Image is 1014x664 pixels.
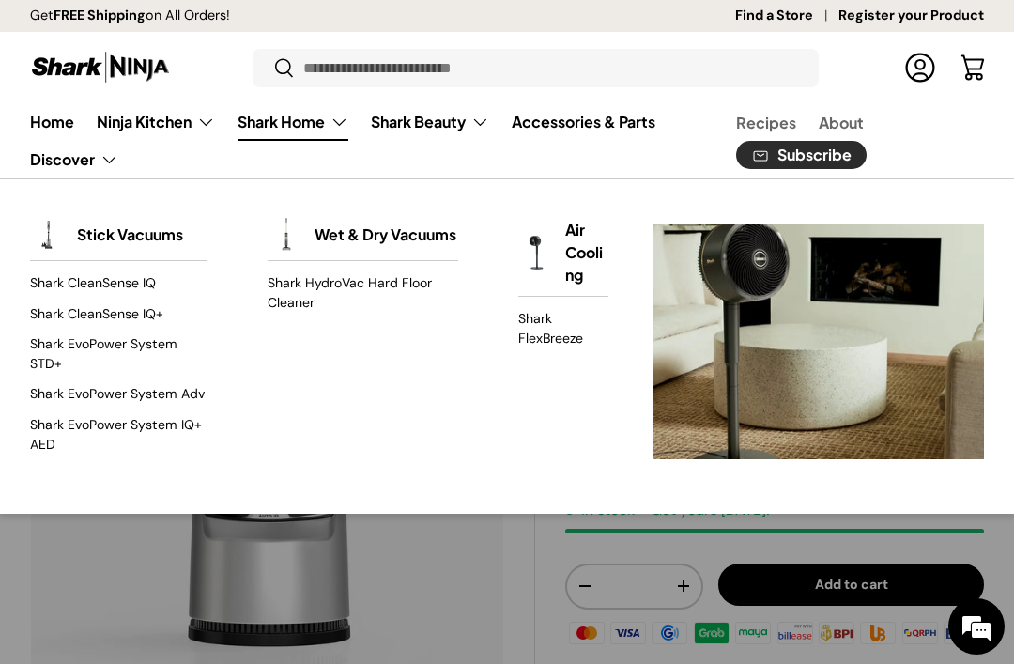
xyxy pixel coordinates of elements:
[30,103,74,140] a: Home
[98,105,315,130] div: Chat with us now
[226,103,360,141] summary: Shark Home
[109,208,259,397] span: We're online!
[54,7,146,23] strong: FREE Shipping
[735,6,838,26] a: Find a Store
[30,49,171,85] img: Shark Ninja Philippines
[736,104,796,141] a: Recipes
[819,104,864,141] a: About
[838,6,984,26] a: Register your Product
[30,6,230,26] p: Get on All Orders!
[736,141,867,170] a: Subscribe
[777,147,852,162] span: Subscribe
[360,103,500,141] summary: Shark Beauty
[85,103,226,141] summary: Ninja Kitchen
[691,103,984,178] nav: Secondary
[512,103,655,140] a: Accessories & Parts
[19,141,130,178] summary: Discover
[9,455,358,520] textarea: Type your message and hit 'Enter'
[308,9,353,54] div: Minimize live chat window
[30,103,691,178] nav: Primary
